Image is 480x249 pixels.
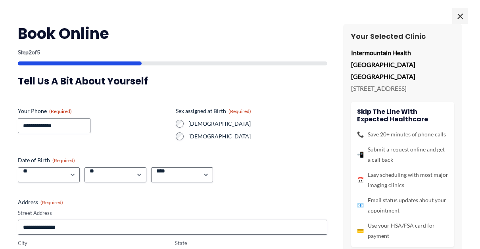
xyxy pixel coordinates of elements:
label: [DEMOGRAPHIC_DATA] [188,120,327,128]
span: × [452,8,468,24]
p: [STREET_ADDRESS] [351,82,454,94]
span: 💳 [357,226,364,236]
h3: Your Selected Clinic [351,32,454,41]
span: 5 [37,49,40,56]
span: (Required) [52,157,75,163]
legend: Address [18,198,63,206]
span: 📞 [357,129,364,140]
legend: Date of Birth [18,156,75,164]
label: Street Address [18,209,327,217]
li: Use your HSA/FSA card for payment [357,220,448,241]
li: Save 20+ minutes of phone calls [357,129,448,140]
span: 📧 [357,200,364,211]
label: State [175,239,327,247]
label: Your Phone [18,107,169,115]
span: (Required) [228,108,251,114]
span: 📲 [357,149,364,160]
label: City [18,239,170,247]
h3: Tell us a bit about yourself [18,75,327,87]
p: Step of [18,50,327,55]
span: (Required) [49,108,72,114]
li: Easy scheduling with most major imaging clinics [357,170,448,190]
li: Email status updates about your appointment [357,195,448,216]
li: Submit a request online and get a call back [357,144,448,165]
span: 2 [29,49,32,56]
label: [DEMOGRAPHIC_DATA] [188,132,327,140]
span: (Required) [40,199,63,205]
p: Intermountain Health [GEOGRAPHIC_DATA] [GEOGRAPHIC_DATA] [351,47,454,82]
legend: Sex assigned at Birth [176,107,251,115]
span: 📅 [357,175,364,185]
h4: Skip the line with Expected Healthcare [357,108,448,123]
h2: Book Online [18,24,327,43]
